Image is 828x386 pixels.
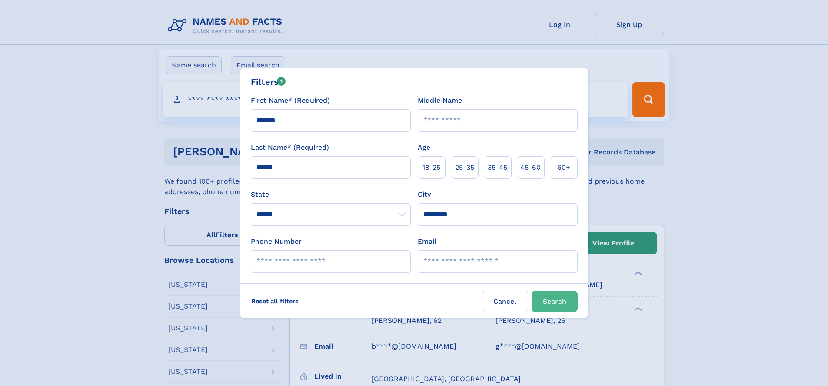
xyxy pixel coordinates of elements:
[251,189,411,200] label: State
[422,162,440,173] span: 18‑25
[251,75,286,88] div: Filters
[418,142,430,153] label: Age
[455,162,474,173] span: 25‑35
[246,291,304,312] label: Reset all filters
[251,142,329,153] label: Last Name* (Required)
[488,162,507,173] span: 35‑45
[482,291,528,312] label: Cancel
[418,189,431,200] label: City
[557,162,570,173] span: 60+
[251,95,330,106] label: First Name* (Required)
[520,162,541,173] span: 45‑60
[251,236,302,247] label: Phone Number
[418,236,436,247] label: Email
[532,291,578,312] button: Search
[418,95,462,106] label: Middle Name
